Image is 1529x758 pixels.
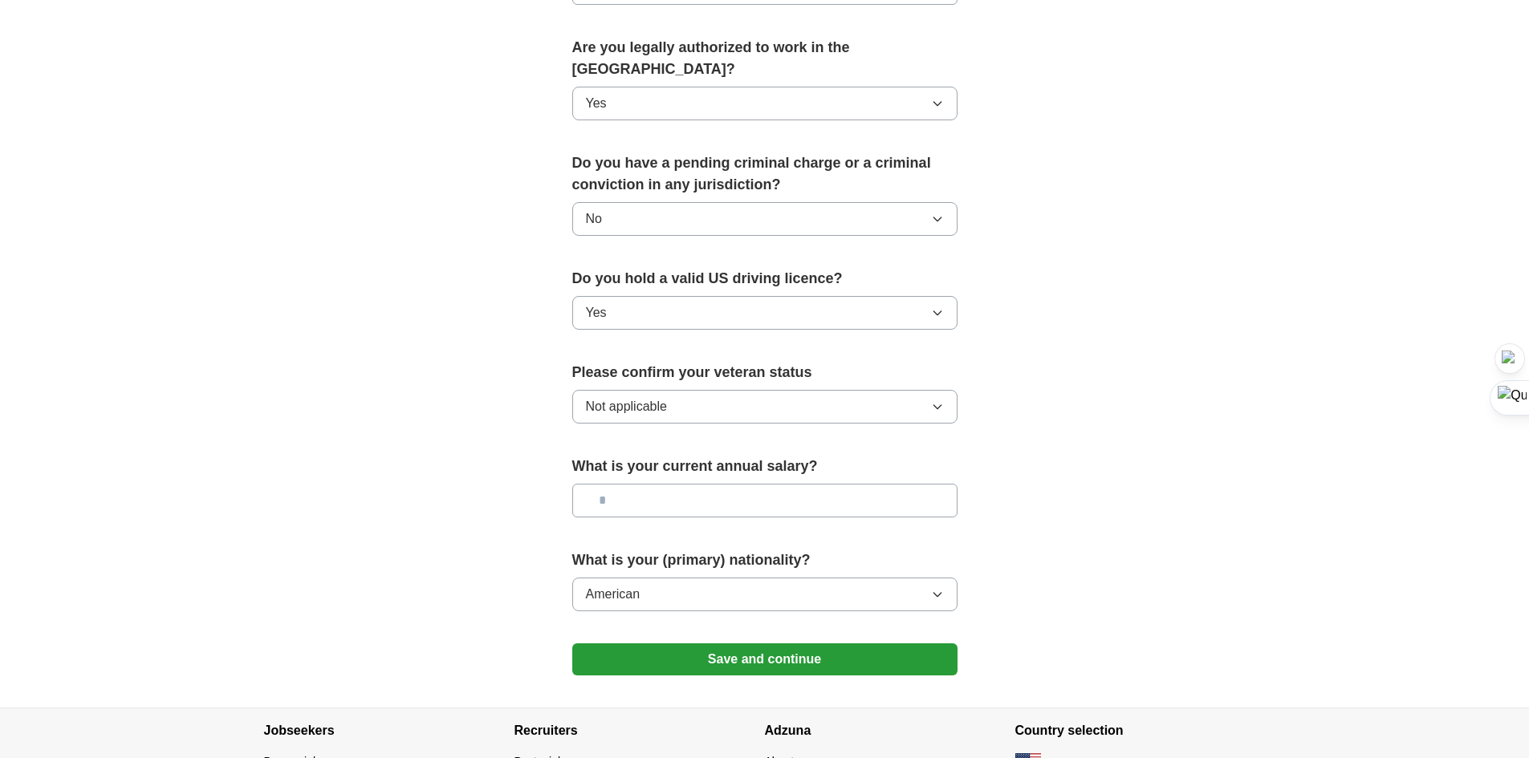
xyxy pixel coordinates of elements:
span: Yes [586,94,607,113]
button: Yes [572,87,958,120]
label: Please confirm your veteran status [572,362,958,383]
button: Not applicable [572,390,958,424]
span: No [586,209,602,229]
span: Yes [586,303,607,322]
button: No [572,202,958,236]
span: Not applicable [586,397,667,416]
span: American [586,585,640,604]
label: Do you have a pending criminal charge or a criminal conviction in any jurisdiction? [572,152,958,196]
button: American [572,578,958,611]
label: What is your (primary) nationality? [572,549,958,571]
button: Yes [572,296,958,330]
label: Do you hold a valid US driving licence? [572,268,958,290]
h4: Country selection [1015,708,1266,753]
label: What is your current annual salary? [572,456,958,477]
button: Save and continue [572,643,958,675]
label: Are you legally authorized to work in the [GEOGRAPHIC_DATA]? [572,37,958,80]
